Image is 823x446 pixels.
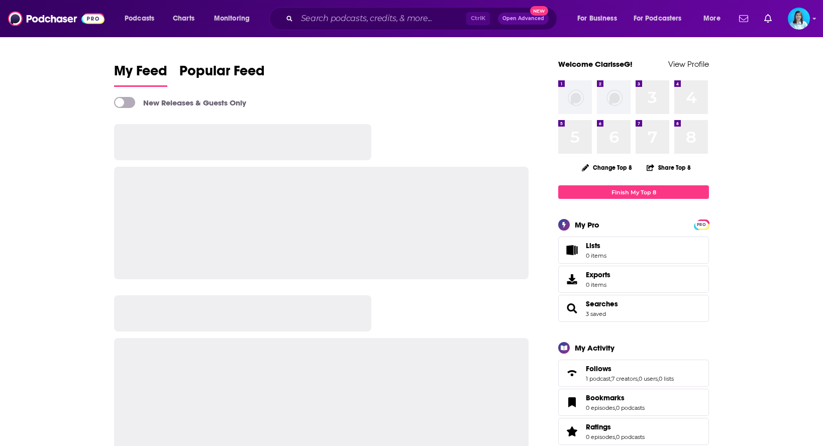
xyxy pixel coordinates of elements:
[466,12,490,25] span: Ctrl K
[173,12,194,26] span: Charts
[558,266,709,293] a: Exports
[586,299,618,308] a: Searches
[8,9,105,28] img: Podchaser - Follow, Share and Rate Podcasts
[788,8,810,30] button: Show profile menu
[695,220,707,228] a: PRO
[207,11,263,27] button: open menu
[562,301,582,315] a: Searches
[114,62,167,85] span: My Feed
[530,6,548,16] span: New
[558,59,633,69] a: Welcome ClarisseG!
[558,237,709,264] a: Lists
[695,221,707,229] span: PRO
[586,364,674,373] a: Follows
[114,62,167,87] a: My Feed
[279,7,567,30] div: Search podcasts, credits, & more...
[586,364,611,373] span: Follows
[575,220,599,230] div: My Pro
[586,393,625,402] span: Bookmarks
[558,389,709,416] span: Bookmarks
[586,241,606,250] span: Lists
[562,366,582,380] a: Follows
[562,424,582,438] a: Ratings
[498,13,549,25] button: Open AdvancedNew
[558,360,709,387] span: Follows
[668,59,709,69] a: View Profile
[615,433,616,440] span: ,
[114,97,246,108] a: New Releases & Guests Only
[735,10,752,27] a: Show notifications dropdown
[586,404,615,411] a: 0 episodes
[659,375,674,382] a: 0 lists
[586,375,610,382] a: 1 podcast
[586,241,600,250] span: Lists
[586,422,611,431] span: Ratings
[658,375,659,382] span: ,
[562,243,582,257] span: Lists
[586,252,606,259] span: 0 items
[639,375,658,382] a: 0 users
[125,12,154,26] span: Podcasts
[788,8,810,30] span: Logged in as ClarisseG
[616,404,645,411] a: 0 podcasts
[570,11,630,27] button: open menu
[118,11,167,27] button: open menu
[627,11,696,27] button: open menu
[788,8,810,30] img: User Profile
[634,12,682,26] span: For Podcasters
[703,12,721,26] span: More
[586,310,606,317] a: 3 saved
[586,393,645,402] a: Bookmarks
[597,80,631,114] img: missing-image.png
[558,80,592,114] img: missing-image.png
[179,62,265,85] span: Popular Feed
[558,418,709,445] span: Ratings
[616,433,645,440] a: 0 podcasts
[576,161,638,174] button: Change Top 8
[179,62,265,87] a: Popular Feed
[577,12,617,26] span: For Business
[760,10,776,27] a: Show notifications dropdown
[558,185,709,199] a: Finish My Top 8
[586,433,615,440] a: 0 episodes
[611,375,638,382] a: 7 creators
[586,270,610,279] span: Exports
[214,12,250,26] span: Monitoring
[638,375,639,382] span: ,
[646,158,691,177] button: Share Top 8
[166,11,200,27] a: Charts
[502,16,544,21] span: Open Advanced
[696,11,733,27] button: open menu
[586,422,645,431] a: Ratings
[575,343,614,353] div: My Activity
[615,404,616,411] span: ,
[610,375,611,382] span: ,
[297,11,466,27] input: Search podcasts, credits, & more...
[586,281,610,288] span: 0 items
[558,295,709,322] span: Searches
[562,395,582,409] a: Bookmarks
[562,272,582,286] span: Exports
